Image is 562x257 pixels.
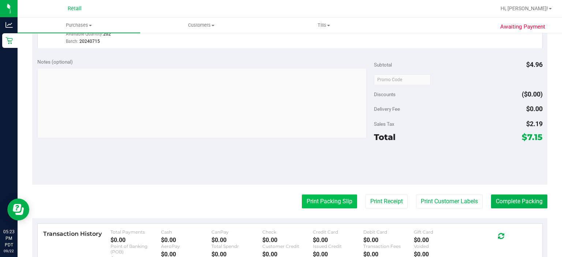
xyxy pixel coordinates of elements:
[110,243,161,254] div: Point of Banking (POB)
[103,31,111,37] span: 202
[161,237,211,243] div: $0.00
[211,243,262,249] div: Total Spendr
[302,194,357,208] button: Print Packing Slip
[263,22,385,29] span: Tills
[374,106,400,112] span: Delivery Fee
[526,105,543,113] span: $0.00
[526,61,543,68] span: $4.96
[37,59,73,65] span: Notes (optional)
[161,229,211,235] div: Cash
[18,22,140,29] span: Purchases
[313,237,363,243] div: $0.00
[66,29,194,43] div: Available Quantity:
[79,39,100,44] span: 20240715
[363,229,414,235] div: Debit Card
[3,228,14,248] p: 05:23 PM PDT
[363,243,414,249] div: Transaction Fees
[313,229,363,235] div: Credit Card
[374,132,396,142] span: Total
[7,199,29,220] iframe: Resource center
[366,194,408,208] button: Print Receipt
[3,248,14,254] p: 09/22
[262,243,313,249] div: Customer Credit
[374,121,394,127] span: Sales Tax
[211,229,262,235] div: CanPay
[491,194,547,208] button: Complete Packing
[313,243,363,249] div: Issued Credit
[526,120,543,128] span: $2.19
[211,237,262,243] div: $0.00
[140,22,262,29] span: Customers
[374,88,396,101] span: Discounts
[68,5,82,12] span: Retail
[414,243,464,249] div: Voided
[363,237,414,243] div: $0.00
[522,90,543,98] span: ($0.00)
[110,237,161,243] div: $0.00
[414,237,464,243] div: $0.00
[263,18,385,33] a: Tills
[110,229,161,235] div: Total Payments
[5,37,13,44] inline-svg: Retail
[18,18,140,33] a: Purchases
[500,23,545,31] span: Awaiting Payment
[262,229,313,235] div: Check
[416,194,483,208] button: Print Customer Labels
[522,132,543,142] span: $7.15
[374,62,392,68] span: Subtotal
[140,18,263,33] a: Customers
[374,74,431,85] input: Promo Code
[5,21,13,29] inline-svg: Analytics
[66,39,78,44] span: Batch:
[414,229,464,235] div: Gift Card
[262,237,313,243] div: $0.00
[501,5,548,11] span: Hi, [PERSON_NAME]!
[161,243,211,249] div: AeroPay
